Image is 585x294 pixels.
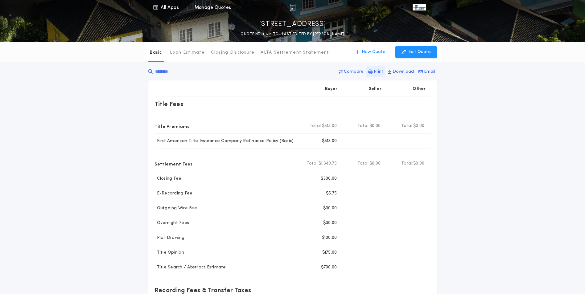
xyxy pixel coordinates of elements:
[310,123,322,129] b: Total:
[344,69,364,75] p: Compare
[408,49,431,55] p: Edit Quote
[290,4,295,11] img: img
[395,46,437,58] button: Edit Quote
[413,123,424,129] span: $0.00
[386,66,416,77] button: Download
[154,190,193,197] p: E-Recording Fee
[369,161,381,167] span: $0.00
[323,205,337,211] p: $30.00
[357,123,370,129] b: Total:
[154,121,190,131] p: Title Premiums
[261,50,329,56] p: ALTA Settlement Statement
[154,250,184,256] p: Title Opinion
[424,69,435,75] p: Email
[154,264,226,271] p: Title Search / Abstract Estimate
[362,49,385,55] p: New Quote
[211,50,255,56] p: Closing Disclosure
[337,66,365,77] button: Compare
[325,86,337,92] p: Buyer
[401,161,414,167] b: Total:
[321,176,337,182] p: $300.00
[393,69,414,75] p: Download
[357,161,370,167] b: Total:
[307,161,319,167] b: Total:
[401,123,414,129] b: Total:
[323,220,337,226] p: $30.00
[154,220,189,226] p: Overnight Fees
[319,161,337,167] span: $1,340.75
[150,50,162,56] p: Basic
[154,159,193,169] p: Settlement Fees
[154,205,197,211] p: Outgoing Wire Fee
[154,138,294,144] p: First American Title Insurance Company Refinance Policy (Basic)
[322,250,337,256] p: $175.00
[322,235,337,241] p: $100.00
[369,123,381,129] span: $0.00
[349,46,392,58] button: New Quote
[374,69,383,75] p: Print
[321,264,337,271] p: $700.00
[322,138,337,144] p: $513.00
[154,235,185,241] p: Plat Drawing
[366,66,385,77] button: Print
[154,176,182,182] p: Closing Fee
[322,123,337,129] span: $513.00
[170,50,205,56] p: Loan Estimate
[413,161,424,167] span: $0.00
[413,4,426,10] img: vs-icon
[413,86,426,92] p: Other
[326,190,337,197] p: $5.75
[241,31,344,37] p: QUOTE ND-11172-TC - LAST EDITED BY [PERSON_NAME]
[417,66,437,77] button: Email
[369,86,382,92] p: Seller
[154,99,183,109] p: Title Fees
[259,19,326,29] p: [STREET_ADDRESS]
